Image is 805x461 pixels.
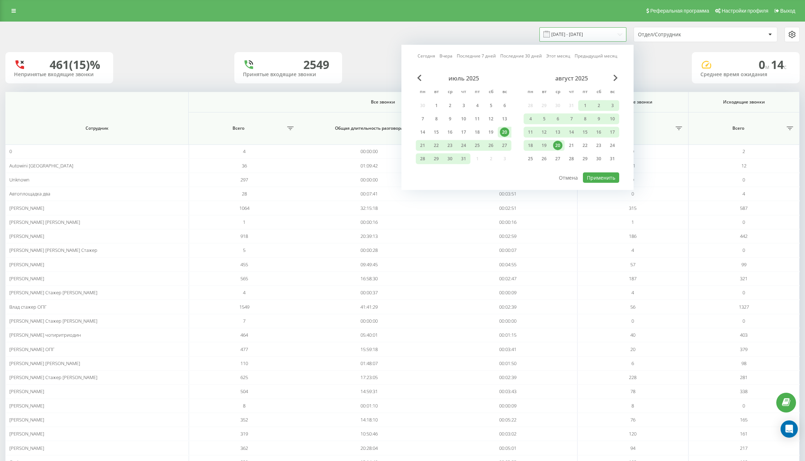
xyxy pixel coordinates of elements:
[243,318,245,324] span: 7
[9,219,80,225] span: [PERSON_NAME] [PERSON_NAME]
[631,219,634,225] span: 1
[416,153,429,164] div: пн 28 июля 2025 г.
[300,370,438,384] td: 17:23:05
[443,140,457,151] div: ср 23 июля 2025 г.
[9,430,44,437] span: [PERSON_NAME]
[438,215,577,229] td: 00:00:16
[566,87,577,98] abbr: четверг
[473,128,482,137] div: 18
[553,128,562,137] div: 13
[742,219,745,225] span: 0
[742,176,745,183] span: 0
[526,154,535,163] div: 25
[9,233,44,239] span: [PERSON_NAME]
[9,416,44,423] span: [PERSON_NAME]
[740,275,747,282] span: 321
[606,140,619,151] div: вс 24 авг. 2025 г.
[432,114,441,124] div: 8
[300,173,438,187] td: 00:00:00
[500,141,509,150] div: 27
[429,127,443,138] div: вт 15 июля 2025 г.
[457,52,496,59] a: Последние 7 дней
[525,87,536,98] abbr: понедельник
[539,154,549,163] div: 26
[445,114,455,124] div: 9
[438,342,577,356] td: 00:03:41
[631,190,634,197] span: 0
[553,114,562,124] div: 6
[638,32,724,38] div: Отдел/Сотрудник
[740,233,747,239] span: 442
[629,374,636,381] span: 228
[470,140,484,151] div: пт 25 июля 2025 г.
[742,148,745,155] span: 2
[606,114,619,124] div: вс 10 авг. 2025 г.
[780,8,795,14] span: Выход
[592,153,606,164] div: сб 30 авг. 2025 г.
[551,114,565,124] div: ср 6 авг. 2025 г.
[438,399,577,413] td: 00:00:09
[243,72,333,78] div: Принятые входящие звонки
[580,101,590,110] div: 1
[697,99,790,105] span: Исходящие звонки
[240,445,248,451] span: 362
[630,261,635,268] span: 57
[429,153,443,164] div: вт 29 июля 2025 г.
[484,140,498,151] div: сб 26 июля 2025 г.
[575,52,617,59] a: Предыдущий месяц
[432,154,441,163] div: 29
[567,114,576,124] div: 7
[438,384,577,398] td: 00:03:43
[629,233,636,239] span: 186
[470,114,484,124] div: пт 11 июля 2025 г.
[300,201,438,215] td: 32:15:18
[781,420,798,438] div: Open Intercom Messenger
[740,388,747,395] span: 338
[700,72,791,78] div: Среднее время ожидания
[9,388,44,395] span: [PERSON_NAME]
[438,243,577,257] td: 00:00:07
[524,75,619,82] div: август 2025
[416,140,429,151] div: пн 21 июля 2025 г.
[583,172,619,183] button: Применить
[500,114,509,124] div: 13
[443,114,457,124] div: ср 9 июля 2025 г.
[9,304,47,310] span: Влад стажер ОПГ
[740,430,747,437] span: 161
[484,114,498,124] div: сб 12 июля 2025 г.
[765,63,771,71] span: м
[526,128,535,137] div: 11
[486,128,496,137] div: 19
[551,127,565,138] div: ср 13 авг. 2025 г.
[9,318,97,324] span: [PERSON_NAME] Стажер [PERSON_NAME]
[242,190,247,197] span: 28
[300,158,438,172] td: 01:09:42
[539,87,549,98] abbr: вторник
[524,114,537,124] div: пн 4 авг. 2025 г.
[438,427,577,441] td: 00:03:02
[631,318,634,324] span: 0
[417,87,428,98] abbr: понедельник
[417,75,422,81] span: Previous Month
[473,114,482,124] div: 11
[567,128,576,137] div: 14
[537,153,551,164] div: вт 26 авг. 2025 г.
[9,332,81,338] span: [PERSON_NAME] чотиритриодин
[524,153,537,164] div: пн 25 авг. 2025 г.
[578,114,592,124] div: пт 8 авг. 2025 г.
[432,128,441,137] div: 15
[470,127,484,138] div: пт 18 июля 2025 г.
[240,388,248,395] span: 504
[631,289,634,296] span: 4
[499,87,510,98] abbr: воскресенье
[608,128,617,137] div: 17
[526,141,535,150] div: 18
[551,140,565,151] div: ср 20 авг. 2025 г.
[14,72,105,78] div: Непринятые входящие звонки
[300,215,438,229] td: 00:00:16
[9,445,44,451] span: [PERSON_NAME]
[243,289,245,296] span: 4
[457,114,470,124] div: чт 10 июля 2025 г.
[300,286,438,300] td: 00:00:37
[240,332,248,338] span: 464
